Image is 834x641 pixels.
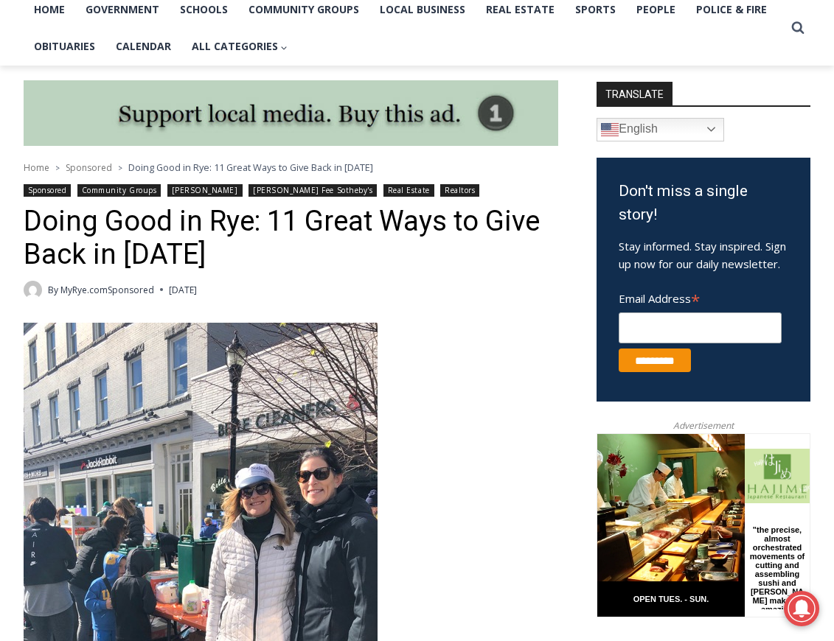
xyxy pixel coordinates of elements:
a: English [597,118,724,141]
span: Intern @ [DOMAIN_NAME] [386,147,684,180]
a: MyRye.comSponsored [60,284,154,296]
h3: Don't miss a single story! [619,180,788,226]
a: Open Tues. - Sun. [PHONE_NUMBER] [1,148,148,183]
span: Doing Good in Rye: 11 Great Ways to Give Back in [DATE] [128,161,373,174]
label: Email Address [619,284,782,310]
span: By [48,283,58,297]
p: Stay informed. Stay inspired. Sign up now for our daily newsletter. [619,237,788,273]
a: Home [24,161,49,174]
span: Advertisement [658,418,748,432]
a: Obituaries [24,28,105,65]
span: > [118,163,122,173]
a: Sponsored [24,184,72,197]
div: "the precise, almost orchestrated movements of cutting and assembling sushi and [PERSON_NAME] mak... [151,92,209,176]
time: [DATE] [169,283,197,297]
a: Calendar [105,28,181,65]
button: View Search Form [785,15,811,41]
img: support local media, buy this ad [24,80,558,147]
strong: TRANSLATE [597,82,673,105]
span: > [55,163,60,173]
nav: Breadcrumbs [24,160,558,175]
a: Realtors [440,184,479,197]
div: Apply Now <> summer and RHS senior internships available [372,1,697,143]
span: Open Tues. - Sun. [PHONE_NUMBER] [4,152,145,208]
a: Intern @ [DOMAIN_NAME] [355,143,715,183]
h1: Doing Good in Rye: 11 Great Ways to Give Back in [DATE] [24,205,558,272]
a: Author image [24,281,42,299]
button: Child menu of All Categories [181,28,299,65]
a: [PERSON_NAME] [167,184,243,197]
a: [PERSON_NAME] Fee Sotheby's [249,184,377,197]
img: en [601,121,619,139]
a: Real Estate [383,184,434,197]
a: Community Groups [77,184,161,197]
a: Sponsored [66,161,112,174]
